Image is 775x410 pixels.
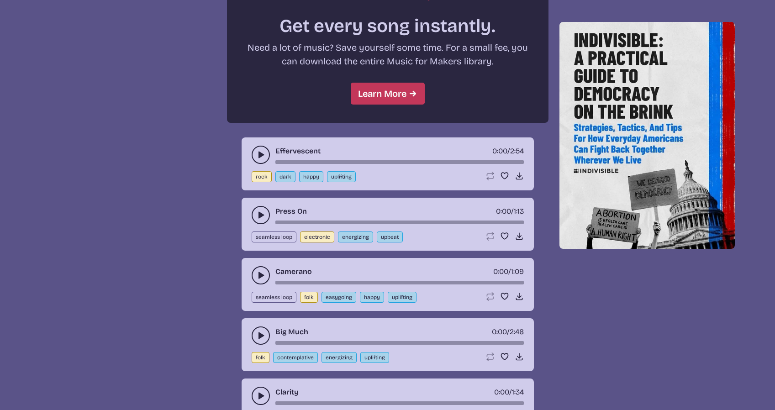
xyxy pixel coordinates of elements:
span: timer [493,267,508,276]
button: uplifting [327,171,356,182]
button: play-pause toggle [252,266,270,284]
a: Camerano [275,266,312,277]
button: play-pause toggle [252,146,270,164]
span: 2:54 [510,147,524,155]
span: timer [492,147,507,155]
button: energizing [338,231,373,242]
p: Need a lot of music? Save yourself some time. For a small fee, you can download the entire Music ... [243,41,532,68]
button: Loop [485,171,495,180]
div: / [496,206,524,217]
button: Loop [485,292,495,301]
span: 1:09 [511,267,524,276]
button: happy [360,292,384,303]
a: Effervescent [275,146,321,157]
button: play-pause toggle [252,387,270,405]
div: song-time-bar [275,221,524,224]
button: Loop [485,352,495,361]
button: folk [300,292,318,303]
div: song-time-bar [275,160,524,164]
button: happy [299,171,323,182]
button: energizing [322,352,357,363]
div: song-time-bar [275,341,524,345]
div: / [493,266,524,277]
button: dark [275,171,295,182]
button: folk [252,352,269,363]
span: 1:34 [512,388,524,396]
button: uplifting [388,292,416,303]
div: / [492,146,524,157]
button: contemplative [273,352,318,363]
div: / [494,387,524,398]
a: Big Much [275,326,308,337]
span: timer [494,388,509,396]
button: Favorite [500,292,509,301]
div: song-time-bar [275,401,524,405]
button: Favorite [500,171,509,180]
button: easygoing [322,292,356,303]
span: 1:13 [514,207,524,216]
span: timer [492,327,507,336]
button: play-pause toggle [252,206,270,224]
a: Clarity [275,387,298,398]
button: electronic [300,231,334,242]
button: play-pause toggle [252,326,270,345]
a: Press On [275,206,307,217]
span: 2:48 [510,327,524,336]
button: Loop [485,231,495,241]
button: Favorite [500,352,509,361]
div: song-time-bar [275,281,524,284]
img: Help save our democracy! [559,22,735,249]
button: rock [252,171,272,182]
button: seamless loop [252,231,296,242]
button: seamless loop [252,292,296,303]
span: timer [496,207,511,216]
button: uplifting [360,352,389,363]
button: Favorite [500,231,509,241]
div: / [492,326,524,337]
button: upbeat [377,231,403,242]
h2: Get every song instantly. [243,15,532,37]
a: Learn More [351,83,425,105]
